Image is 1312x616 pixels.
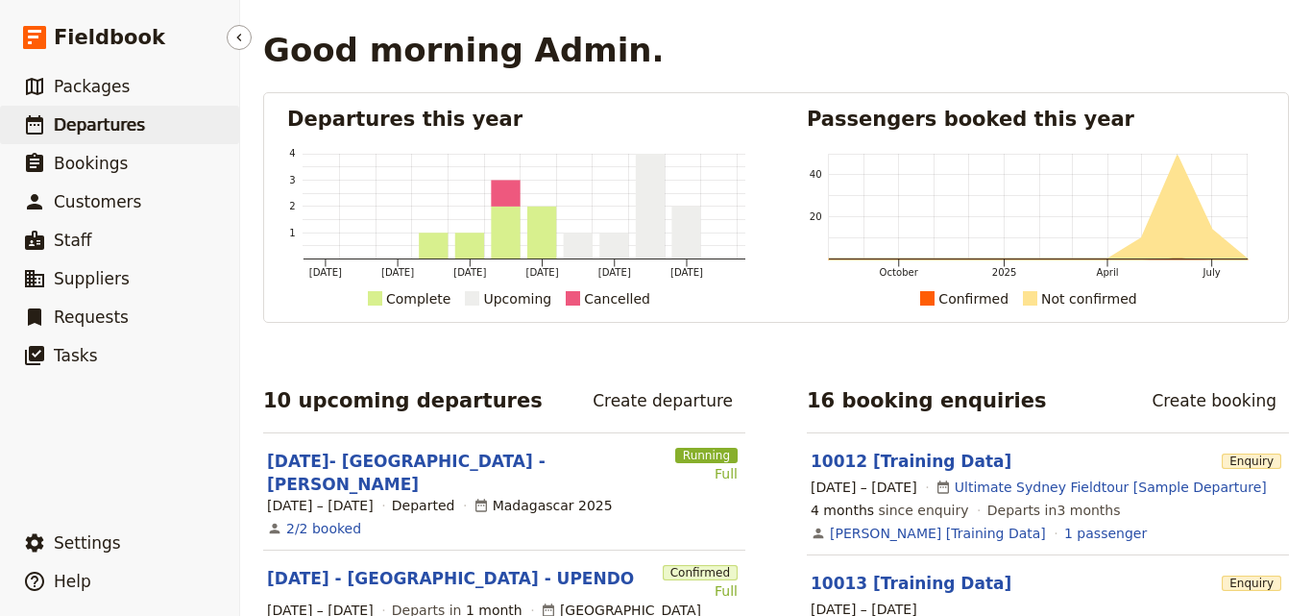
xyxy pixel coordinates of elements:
a: View the bookings for this departure [286,519,361,538]
tspan: 1 [289,228,295,238]
a: [DATE] - [GEOGRAPHIC_DATA] - UPENDO [267,567,634,590]
span: Suppliers [54,269,130,288]
tspan: 3 [289,175,295,185]
a: 10013 [Training Data] [811,574,1011,593]
a: [PERSON_NAME] [Training Data] [830,524,1046,543]
div: Not confirmed [1041,287,1137,310]
tspan: 2 [289,201,295,211]
tspan: [DATE] [670,267,703,278]
tspan: 20 [810,211,822,222]
a: Ultimate Sydney Fieldtour [Sample Departure] [955,478,1267,497]
tspan: [DATE] [526,267,559,278]
span: Settings [54,533,121,553]
tspan: 4 [289,148,295,159]
span: Running [675,448,738,463]
span: Departures [54,115,145,135]
span: Staff [54,231,92,250]
div: Confirmed [938,287,1008,310]
h2: 10 upcoming departures [263,386,543,415]
div: Full [675,464,738,483]
tspan: [DATE] [309,267,342,278]
span: Tasks [54,346,98,365]
span: Bookings [54,154,128,173]
span: Requests [54,308,129,327]
a: Create booking [1139,384,1289,417]
div: Full [663,581,738,601]
span: Fieldbook [54,23,165,52]
tspan: October [880,267,919,278]
span: [DATE] – [DATE] [267,496,374,515]
h1: Good morning Admin. [263,31,664,69]
div: Complete [386,287,450,310]
div: Departed [392,496,455,515]
span: Confirmed [663,565,738,580]
a: [DATE]- [GEOGRAPHIC_DATA] - [PERSON_NAME] [267,450,668,496]
a: 10012 [Training Data] [811,452,1011,471]
span: Packages [54,77,130,96]
div: Upcoming [483,287,551,310]
tspan: July [1203,267,1221,278]
span: Departs in 3 months [987,501,1121,520]
tspan: [DATE] [381,267,414,278]
tspan: 2025 [992,267,1017,278]
span: [DATE] – [DATE] [811,478,917,497]
h2: Passengers booked this year [807,105,1265,134]
button: Hide menu [227,25,252,50]
span: Enquiry [1222,576,1281,591]
h2: 16 booking enquiries [807,386,1047,415]
tspan: [DATE] [598,267,631,278]
span: Enquiry [1222,454,1281,469]
tspan: April [1096,267,1118,278]
span: 4 months [811,503,874,518]
a: View the passengers for this booking [1064,524,1147,543]
span: Customers [54,192,141,211]
tspan: 40 [810,169,822,180]
tspan: [DATE] [453,267,486,278]
div: Madagascar 2025 [474,496,613,515]
div: Cancelled [584,287,650,310]
span: since enquiry [811,501,969,520]
a: Create departure [580,384,745,417]
span: Help [54,572,91,591]
h2: Departures this year [287,105,745,134]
